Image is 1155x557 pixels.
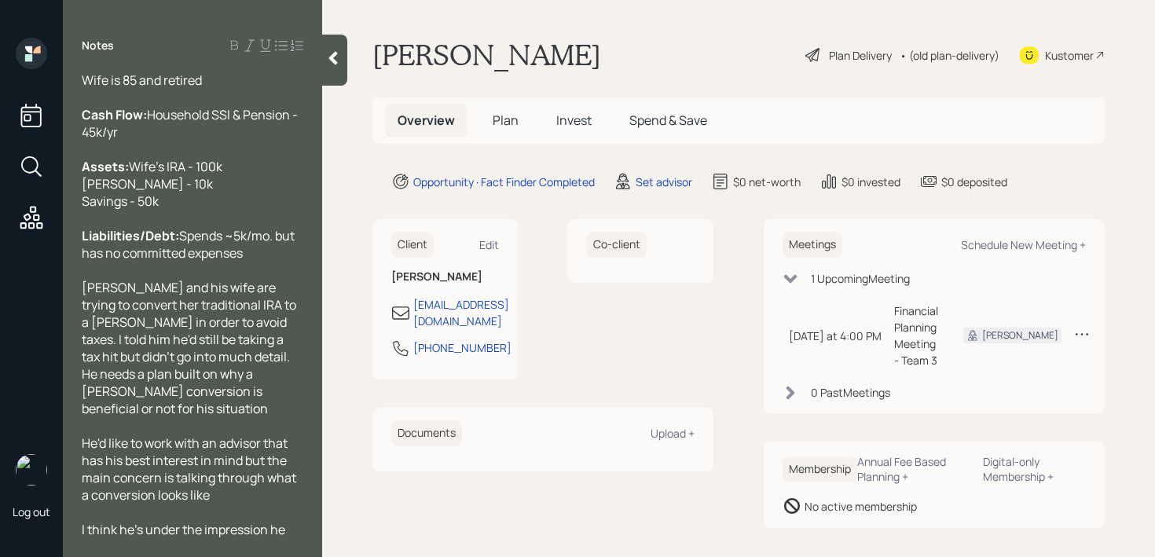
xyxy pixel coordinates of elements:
[13,504,50,519] div: Log out
[556,112,592,129] span: Invest
[16,454,47,486] img: retirable_logo.png
[983,454,1086,484] div: Digital-only Membership +
[82,158,129,175] span: Assets:
[805,498,917,515] div: No active membership
[391,270,499,284] h6: [PERSON_NAME]
[479,237,499,252] div: Edit
[894,302,938,368] div: Financial Planning Meeting - Team 3
[961,237,1086,252] div: Schedule New Meeting +
[629,112,707,129] span: Spend & Save
[372,38,601,72] h1: [PERSON_NAME]
[811,384,890,401] div: 0 Past Meeting s
[413,174,595,190] div: Opportunity · Fact Finder Completed
[82,106,147,123] span: Cash Flow:
[82,38,114,53] label: Notes
[82,158,222,210] span: Wife's IRA - 100k [PERSON_NAME] - 10k Savings - 50k
[587,232,647,258] h6: Co-client
[982,328,1058,343] div: [PERSON_NAME]
[941,174,1007,190] div: $0 deposited
[783,456,857,482] h6: Membership
[636,174,692,190] div: Set advisor
[829,47,892,64] div: Plan Delivery
[413,339,511,356] div: [PHONE_NUMBER]
[1045,47,1094,64] div: Kustomer
[82,227,179,244] span: Liabilities/Debt:
[811,270,910,287] div: 1 Upcoming Meeting
[900,47,999,64] div: • (old plan-delivery)
[82,434,299,504] span: He'd like to work with an advisor that has his best interest in mind but the main concern is talk...
[493,112,519,129] span: Plan
[398,112,455,129] span: Overview
[841,174,900,190] div: $0 invested
[82,106,300,141] span: Household SSI & Pension - 45k/yr
[789,328,882,344] div: [DATE] at 4:00 PM
[391,420,462,446] h6: Documents
[391,232,434,258] h6: Client
[82,521,290,555] span: I think he's under the impression he won't have to take the RMD anymore
[413,296,509,329] div: [EMAIL_ADDRESS][DOMAIN_NAME]
[783,232,842,258] h6: Meetings
[733,174,801,190] div: $0 net-worth
[82,279,299,417] span: [PERSON_NAME] and his wife are trying to convert her traditional IRA to a [PERSON_NAME] in order ...
[651,426,695,441] div: Upload +
[82,227,297,262] span: Spends ~5k/mo. but has no committed expenses
[857,454,970,484] div: Annual Fee Based Planning +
